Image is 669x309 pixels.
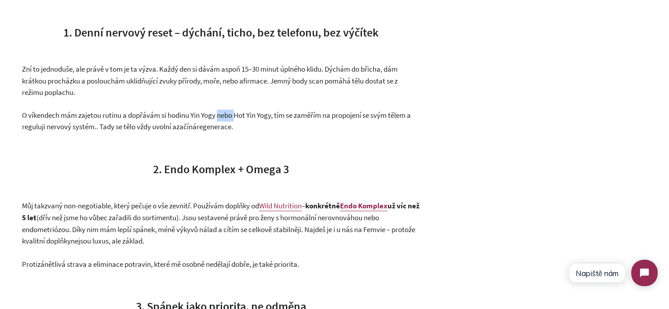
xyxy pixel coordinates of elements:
a: Endo Komplex [340,201,388,211]
span: – [249,64,252,74]
span: – [302,201,340,211]
span: (dřív než jsme ho vůbec zařadili do sortimentu). Jsou sestavené právě pro ženy s hormonální nerov... [22,213,415,246]
span: 2. Endo Komplex + Omega 3 [153,162,289,176]
strong: konkrétně [305,201,340,211]
span: nejsou luxus [71,236,109,246]
span: 1. Denní nervový reset – dýchání, ticho, bez telefonu, bez výčítek [63,25,379,40]
iframe: Tidio Chat [561,252,665,294]
span: Můj takzvaný non-negotiable, který pečuje o vše zevnitř. Používám doplňky od [22,201,259,211]
a: Wild Nutrition [259,201,302,211]
span: 30 minut úplného klidu. Dýchám do břicha, dám krátkou procházku a poslouchám uklidňující zvuky př... [22,64,398,97]
span: O víkendech mám zajetou rutinu a dopřávám si hodinu Yin Yogy nebo Hot Yin Yogy, . Tady se tělo vž... [22,110,411,132]
span: regenerace. [197,122,233,131]
span: začíná [176,122,197,131]
strong: už víc než 5 let [22,201,420,222]
span: , ale základ. [109,236,144,246]
span: Zní to jednoduše, ale právě v tom je ta výzva. Každý den si dávám aspoň 15 [22,64,249,74]
span: Protizánětlivá strava a eliminace potravin, které mě osobně nedělají dobře, je také priorita. [22,259,299,269]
